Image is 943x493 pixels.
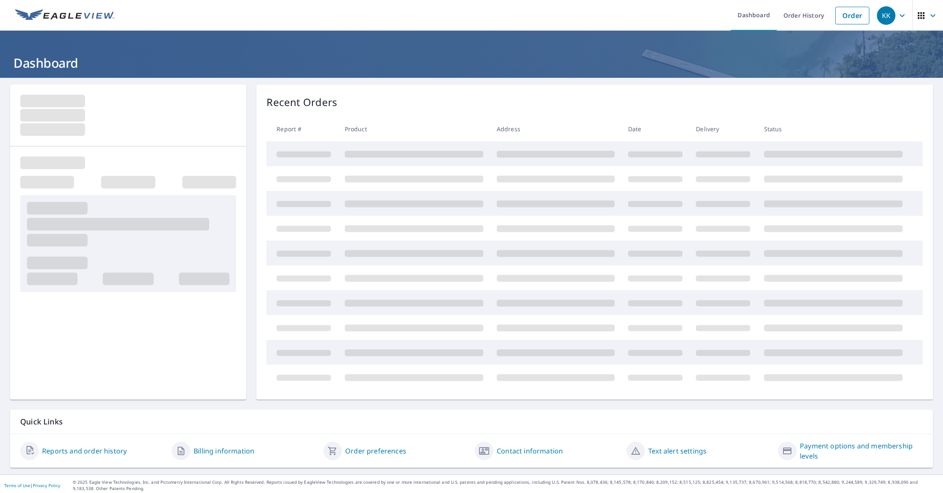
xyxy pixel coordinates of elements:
p: © 2025 Eagle View Technologies, Inc. and Pictometry International Corp. All Rights Reserved. Repo... [73,479,939,492]
p: Quick Links [20,416,923,427]
th: Date [621,117,689,141]
a: Order preferences [345,446,406,456]
a: Order [835,7,869,24]
p: | [4,483,60,488]
th: Report # [266,117,338,141]
p: Recent Orders [266,95,337,110]
th: Address [490,117,621,141]
img: EV Logo [15,9,115,22]
h1: Dashboard [10,54,933,72]
a: Terms of Use [4,482,30,488]
th: Delivery [689,117,757,141]
a: Privacy Policy [33,482,60,488]
a: Reports and order history [42,446,127,456]
a: Payment options and membership levels [800,441,923,461]
div: KK [877,6,895,25]
th: Product [338,117,490,141]
th: Status [757,117,909,141]
a: Text alert settings [648,446,706,456]
a: Billing information [194,446,254,456]
a: Contact information [497,446,563,456]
